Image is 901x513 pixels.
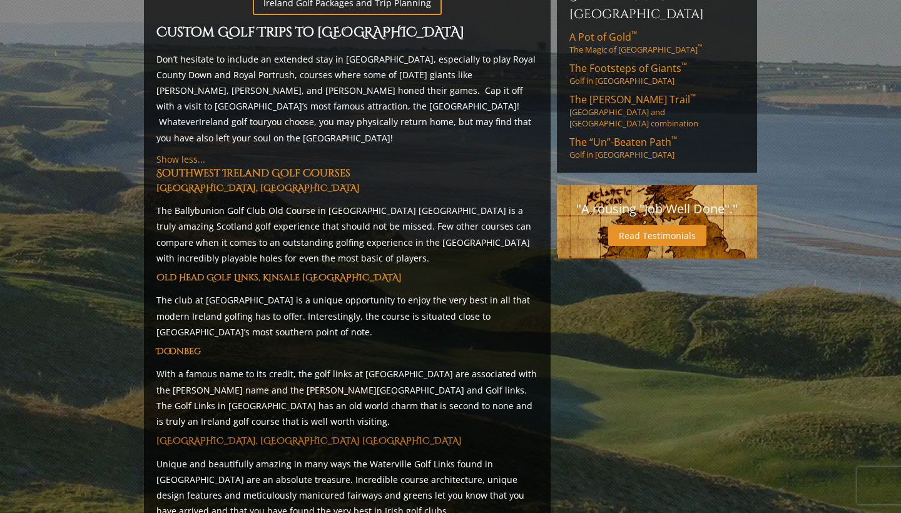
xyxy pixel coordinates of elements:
a: The [PERSON_NAME] Trail™[GEOGRAPHIC_DATA] and [GEOGRAPHIC_DATA] combination [569,93,745,129]
p: "A rousing "Job Well Done"." [569,198,745,220]
sup: ™ [681,60,687,71]
a: The Footsteps of Giants™Golf in [GEOGRAPHIC_DATA] [569,61,745,86]
sup: ™ [671,134,677,145]
a: Show less... [156,153,205,165]
a: Read Testimonials [608,225,706,246]
a: Ireland golf tour [199,116,267,128]
a: A Pot of Gold™The Magic of [GEOGRAPHIC_DATA]™ [569,30,745,55]
span: The [PERSON_NAME] Trail [569,93,696,106]
a: Doonbeg [156,345,201,357]
span: The “Un”-Beaten Path [569,135,677,149]
a: Southwest Ireland Golf Courses [156,166,350,180]
a: [GEOGRAPHIC_DATA], [GEOGRAPHIC_DATA] [GEOGRAPHIC_DATA] [156,435,462,447]
p: The Ballybunion Golf Club Old Course in [GEOGRAPHIC_DATA] [GEOGRAPHIC_DATA] is a truly amazing Sc... [156,203,538,266]
span: A Pot of Gold [569,30,637,44]
span: The Footsteps of Giants [569,61,687,75]
p: The club at [GEOGRAPHIC_DATA] is a unique opportunity to enjoy the very best in all that modern I... [156,292,538,340]
a: Old Head Golf Links, Kinsale [GEOGRAPHIC_DATA] [156,272,402,283]
a: [GEOGRAPHIC_DATA], [GEOGRAPHIC_DATA] [156,182,360,194]
sup: ™ [690,91,696,102]
sup: ™ [698,43,702,51]
p: With a famous name to its credit, the golf links at [GEOGRAPHIC_DATA] are associated with the [PE... [156,366,538,429]
sup: ™ [631,29,637,39]
h2: Custom Golf Trips to [GEOGRAPHIC_DATA] [156,23,538,44]
a: The “Un”-Beaten Path™Golf in [GEOGRAPHIC_DATA] [569,135,745,160]
p: Don’t hesitate to include an extended stay in [GEOGRAPHIC_DATA], especially to play Royal County ... [156,51,538,146]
